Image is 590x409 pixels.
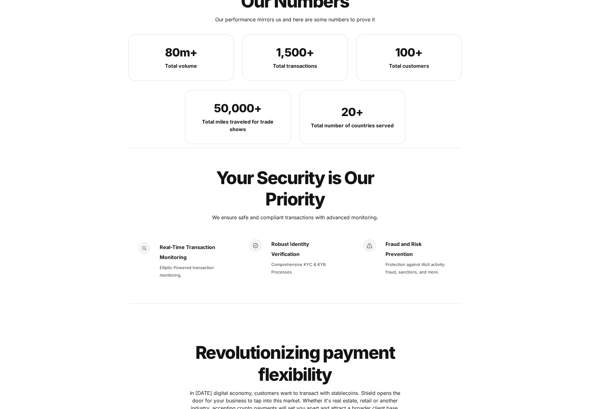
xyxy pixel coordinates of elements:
strong: Real-Time Transaction [160,244,215,250]
span: Elliptic-Powered transaction monitoring. [160,265,215,278]
span: Your Security is Our Priority [216,167,377,210]
span: 80m+ [165,45,197,59]
strong: Total miles traveled for trade shows [202,119,275,132]
strong: Fraud and Risk [385,241,422,247]
span: Revolutionizing payment flexibility [195,342,398,385]
span: 100+ [395,45,423,59]
span: Our performance mirrors us and here are some numbers to prove it [215,16,375,23]
strong: Robust Identity [271,241,309,247]
span: 50,000+ [214,101,262,115]
strong: Total customers [389,63,429,69]
strong: Total transactions [273,63,317,69]
span: We ensure safe and compliant transactions with advanced monitoring. [212,214,378,220]
strong: Prevention [385,251,413,257]
strong: Total number of countries served [311,122,394,129]
strong: Monitoring [160,254,187,260]
span: Protection against illicit activity: fraud, sanctions, and more. [385,262,447,274]
span: Comprehensive KYC & KYB Processes. [271,262,327,274]
span: 20+ [341,105,363,119]
span: 1,500+ [276,45,314,59]
strong: Verification [271,251,300,257]
strong: Total volume [165,63,197,69]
